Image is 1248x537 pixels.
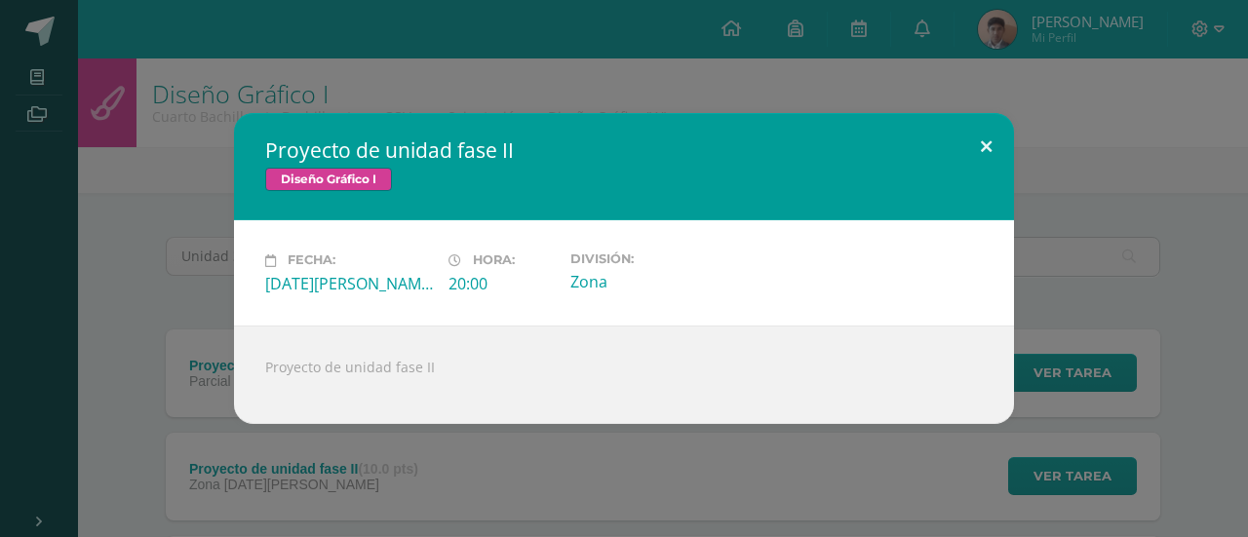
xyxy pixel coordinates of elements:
div: [DATE][PERSON_NAME] [265,273,433,294]
h2: Proyecto de unidad fase II [265,136,983,164]
button: Close (Esc) [958,113,1014,179]
span: Fecha: [288,253,335,268]
div: 20:00 [448,273,555,294]
div: Zona [570,271,738,292]
label: División: [570,251,738,266]
div: Proyecto de unidad fase II [234,326,1014,424]
span: Diseño Gráfico I [265,168,392,191]
span: Hora: [473,253,515,268]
